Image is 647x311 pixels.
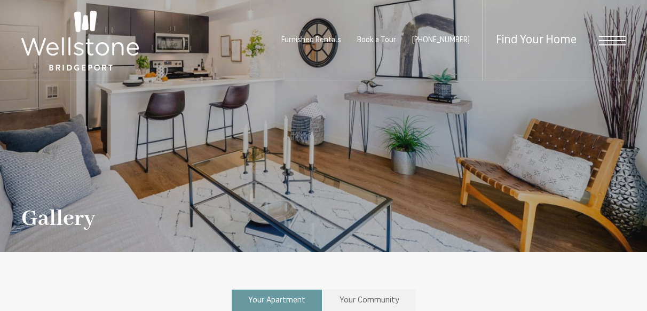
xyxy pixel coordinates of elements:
[412,36,470,44] span: [PHONE_NUMBER]
[412,36,470,44] a: Call Us at (253) 642-8681
[496,34,577,46] a: Find Your Home
[599,36,626,45] button: Open Menu
[21,11,139,71] img: Wellstone
[21,207,95,231] h1: Gallery
[340,297,399,305] span: Your Community
[248,297,305,305] span: Your Apartment
[281,36,341,44] a: Furnished Rentals
[357,36,396,44] a: Book a Tour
